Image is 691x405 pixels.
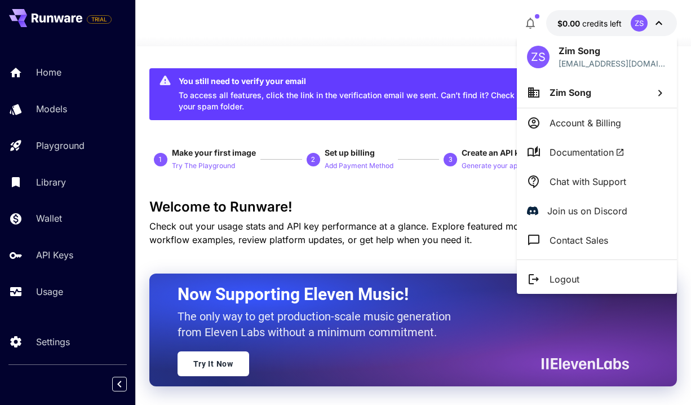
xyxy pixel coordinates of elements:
div: ZS [527,46,550,68]
button: Zim Song [517,77,677,108]
span: Documentation [550,146,624,159]
span: Zim Song [550,87,591,98]
p: Chat with Support [550,175,626,188]
p: Contact Sales [550,234,608,247]
p: Account & Billing [550,116,621,130]
p: Zim Song [559,44,667,58]
p: Logout [550,272,579,286]
div: zime@africanschoolofeconomics.com [559,58,667,69]
p: [EMAIL_ADDRESS][DOMAIN_NAME] [559,58,667,69]
p: Join us on Discord [547,204,627,218]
